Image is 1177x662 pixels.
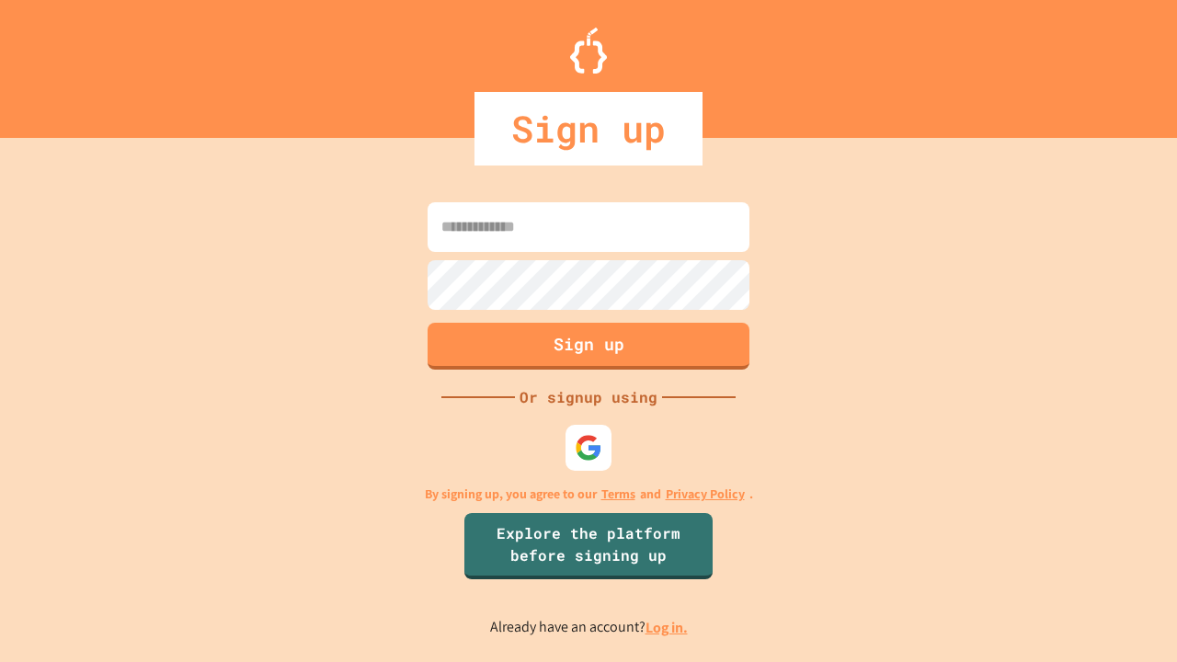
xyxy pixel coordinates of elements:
[464,513,713,579] a: Explore the platform before signing up
[575,434,602,462] img: google-icon.svg
[570,28,607,74] img: Logo.svg
[428,323,749,370] button: Sign up
[646,618,688,637] a: Log in.
[601,485,635,504] a: Terms
[666,485,745,504] a: Privacy Policy
[474,92,703,165] div: Sign up
[425,485,753,504] p: By signing up, you agree to our and .
[515,386,662,408] div: Or signup using
[490,616,688,639] p: Already have an account?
